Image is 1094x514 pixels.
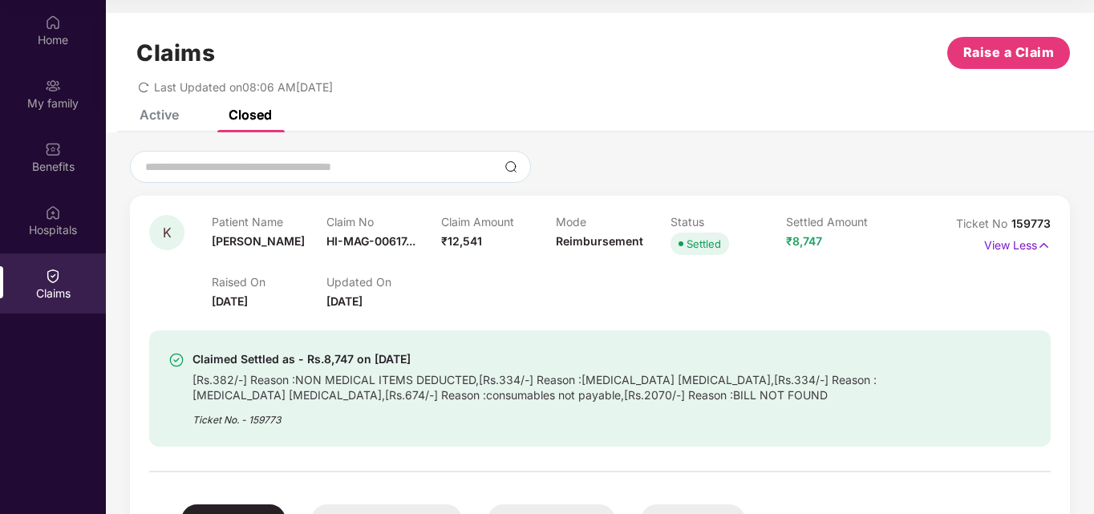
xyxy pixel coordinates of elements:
span: Last Updated on 08:06 AM[DATE] [154,80,333,94]
span: ₹8,747 [786,234,822,248]
p: Raised On [212,275,326,289]
img: svg+xml;base64,PHN2ZyBpZD0iQmVuZWZpdHMiIHhtbG5zPSJodHRwOi8vd3d3LnczLm9yZy8yMDAwL3N2ZyIgd2lkdGg9Ij... [45,141,61,157]
img: svg+xml;base64,PHN2ZyBpZD0iSG9zcGl0YWxzIiB4bWxucz0iaHR0cDovL3d3dy53My5vcmcvMjAwMC9zdmciIHdpZHRoPS... [45,204,61,221]
p: Mode [556,215,671,229]
img: svg+xml;base64,PHN2ZyBpZD0iQ2xhaW0iIHhtbG5zPSJodHRwOi8vd3d3LnczLm9yZy8yMDAwL3N2ZyIgd2lkdGg9IjIwIi... [45,268,61,284]
span: [DATE] [326,294,363,308]
p: Claim Amount [441,215,556,229]
img: svg+xml;base64,PHN2ZyB3aWR0aD0iMjAiIGhlaWdodD0iMjAiIHZpZXdCb3g9IjAgMCAyMCAyMCIgZmlsbD0ibm9uZSIgeG... [45,78,61,94]
span: [DATE] [212,294,248,308]
span: ₹12,541 [441,234,482,248]
div: Claimed Settled as - Rs.8,747 on [DATE] [192,350,888,369]
div: Active [140,107,179,123]
img: svg+xml;base64,PHN2ZyB4bWxucz0iaHR0cDovL3d3dy53My5vcmcvMjAwMC9zdmciIHdpZHRoPSIxNyIgaGVpZ2h0PSIxNy... [1037,237,1051,254]
span: Reimbursement [556,234,643,248]
p: Updated On [326,275,441,289]
div: Settled [687,236,721,252]
img: svg+xml;base64,PHN2ZyBpZD0iU3VjY2Vzcy0zMngzMiIgeG1sbnM9Imh0dHA6Ly93d3cudzMub3JnLzIwMDAvc3ZnIiB3aW... [168,352,184,368]
p: Claim No [326,215,441,229]
span: Ticket No [956,217,1011,230]
img: svg+xml;base64,PHN2ZyBpZD0iSG9tZSIgeG1sbnM9Imh0dHA6Ly93d3cudzMub3JnLzIwMDAvc3ZnIiB3aWR0aD0iMjAiIG... [45,14,61,30]
h1: Claims [136,39,215,67]
span: 159773 [1011,217,1051,230]
div: [Rs.382/-] Reason :NON MEDICAL ITEMS DEDUCTED,[Rs.334/-] Reason :[MEDICAL_DATA] [MEDICAL_DATA],[R... [192,369,888,403]
div: Ticket No. - 159773 [192,403,888,427]
span: [PERSON_NAME] [212,234,305,248]
span: redo [138,80,149,94]
button: Raise a Claim [947,37,1070,69]
span: HI-MAG-00617... [326,234,415,248]
p: Settled Amount [786,215,901,229]
p: Status [671,215,785,229]
div: Closed [229,107,272,123]
span: Raise a Claim [963,42,1055,63]
span: K [163,226,172,240]
p: View Less [984,233,1051,254]
p: Patient Name [212,215,326,229]
img: svg+xml;base64,PHN2ZyBpZD0iU2VhcmNoLTMyeDMyIiB4bWxucz0iaHR0cDovL3d3dy53My5vcmcvMjAwMC9zdmciIHdpZH... [504,160,517,173]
